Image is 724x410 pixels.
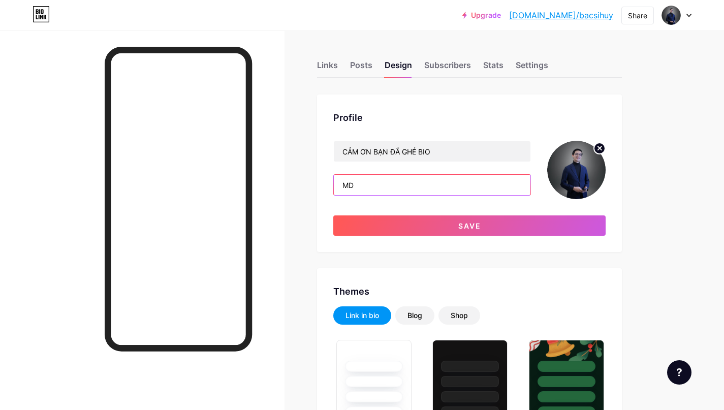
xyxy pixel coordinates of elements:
[424,59,471,77] div: Subscribers
[333,285,606,298] div: Themes
[628,10,647,21] div: Share
[547,141,606,199] img: bacsihuy
[334,141,530,162] input: Name
[345,310,379,321] div: Link in bio
[333,215,606,236] button: Save
[516,59,548,77] div: Settings
[483,59,503,77] div: Stats
[509,9,613,21] a: [DOMAIN_NAME]/bacsihuy
[385,59,412,77] div: Design
[333,111,606,124] div: Profile
[334,175,530,195] input: Bio
[350,59,372,77] div: Posts
[458,222,481,230] span: Save
[317,59,338,77] div: Links
[451,310,468,321] div: Shop
[662,6,681,25] img: bacsihuy
[407,310,422,321] div: Blog
[462,11,501,19] a: Upgrade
